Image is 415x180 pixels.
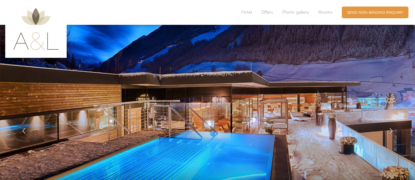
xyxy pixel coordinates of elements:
[13,8,59,50] img: AMONTI & LUNARIS Wellnessresort
[347,10,403,15] span: Send non-binding enquiry
[318,9,333,15] span: Rooms
[282,9,309,15] span: Photo gallery
[261,9,273,15] span: Offers
[241,9,252,15] span: Hotel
